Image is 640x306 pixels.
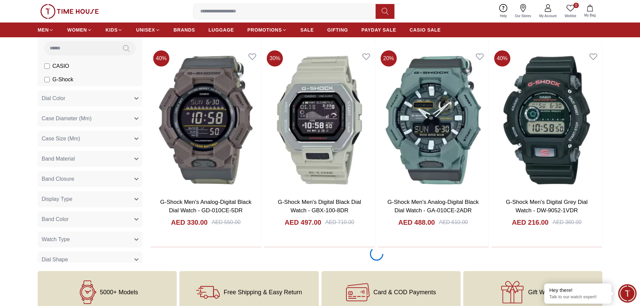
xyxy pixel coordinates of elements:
[42,135,80,143] span: Case Size (Mm)
[327,27,348,33] span: GIFTING
[361,24,396,36] a: PAYDAY SALE
[439,218,468,226] div: AED 610.00
[398,218,435,227] h4: AED 488.00
[549,287,606,294] div: Hey there!
[67,24,92,36] a: WOMEN
[278,199,361,214] a: G-Shock Men's Digital Black Dial Watch - GBX-100-8DR
[174,27,195,33] span: BRANDS
[300,27,314,33] span: SALE
[553,218,582,226] div: AED 360.00
[209,24,234,36] a: LUGGAGE
[381,50,397,67] span: 20 %
[562,13,579,18] span: Wishlist
[325,218,354,226] div: AED 710.00
[44,77,50,83] input: G-Shock
[537,13,559,18] span: My Account
[512,13,534,18] span: Our Stores
[105,27,118,33] span: KIDS
[136,24,160,36] a: UNISEX
[410,27,441,33] span: CASIO SALE
[160,199,252,214] a: G-Shock Men's Analog-Digital Black Dial Watch - GD-010CE-5DR
[247,27,282,33] span: PROMOTIONS
[42,195,72,204] span: Display Type
[212,218,241,226] div: AED 550.00
[38,111,142,127] button: Case Diameter (Mm)
[40,4,99,19] img: ...
[38,24,54,36] a: MEN
[38,151,142,167] button: Band Material
[151,48,261,192] img: G-Shock Men's Analog-Digital Black Dial Watch - GD-010CE-5DR
[42,236,70,244] span: Watch Type
[494,50,510,67] span: 40 %
[38,91,142,107] button: Dial Color
[378,48,488,192] img: G-Shock Men's Analog-Digital Black Dial Watch - GA-010CE-2ADR
[52,62,69,71] span: CASIO
[42,95,65,103] span: Dial Color
[136,27,155,33] span: UNISEX
[387,199,479,214] a: G-Shock Men's Analog-Digital Black Dial Watch - GA-010CE-2ADR
[38,171,142,187] button: Band Closure
[528,289,565,296] span: Gift Wrapping
[38,131,142,147] button: Case Size (Mm)
[153,50,169,67] span: 40 %
[100,289,138,296] span: 5000+ Models
[247,24,287,36] a: PROMOTIONS
[492,48,602,192] img: G-Shock Men's Digital Grey Dial Watch - DW-9052-1VDR
[267,50,283,67] span: 30 %
[42,216,69,224] span: Band Color
[171,218,208,227] h4: AED 330.00
[42,175,74,183] span: Band Closure
[209,27,234,33] span: LUGGAGE
[52,76,73,84] span: G-Shock
[300,24,314,36] a: SALE
[512,218,549,227] h4: AED 216.00
[38,191,142,208] button: Display Type
[327,24,348,36] a: GIFTING
[549,294,606,300] p: Talk to our watch expert!
[224,289,302,296] span: Free Shipping & Easy Return
[42,115,91,123] span: Case Diameter (Mm)
[497,13,510,18] span: Help
[38,232,142,248] button: Watch Type
[511,3,535,20] a: Our Stores
[582,13,598,18] span: My Bag
[374,289,436,296] span: Card & COD Payments
[618,284,637,303] div: Chat Widget
[105,24,123,36] a: KIDS
[38,252,142,268] button: Dial Shape
[38,212,142,228] button: Band Color
[573,3,579,8] span: 0
[38,27,49,33] span: MEN
[496,3,511,20] a: Help
[42,155,75,163] span: Band Material
[174,24,195,36] a: BRANDS
[42,256,68,264] span: Dial Shape
[285,218,321,227] h4: AED 497.00
[67,27,87,33] span: WOMEN
[506,199,588,214] a: G-Shock Men's Digital Grey Dial Watch - DW-9052-1VDR
[561,3,580,20] a: 0Wishlist
[264,48,375,192] img: G-Shock Men's Digital Black Dial Watch - GBX-100-8DR
[580,3,600,19] button: My Bag
[361,27,396,33] span: PAYDAY SALE
[44,64,50,69] input: CASIO
[410,24,441,36] a: CASIO SALE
